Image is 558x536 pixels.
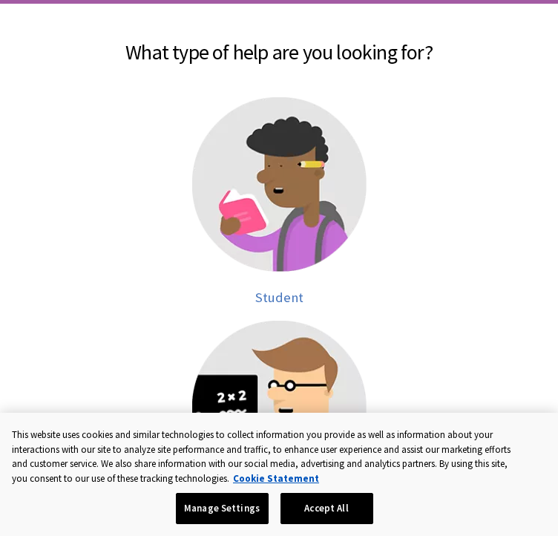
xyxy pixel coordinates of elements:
a: Student help Student [52,97,506,306]
button: Manage Settings [176,493,269,524]
div: This website uses cookies and similar technologies to collect information you provide as well as ... [12,428,518,486]
img: Instructor help [192,321,367,495]
a: More information about your privacy, opens in a new tab [233,472,319,485]
span: Student [255,289,303,306]
button: Accept All [280,493,373,524]
h2: What type of help are you looking for? [52,19,506,68]
a: Instructor help Instructor [52,321,506,529]
img: Student help [192,97,367,272]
